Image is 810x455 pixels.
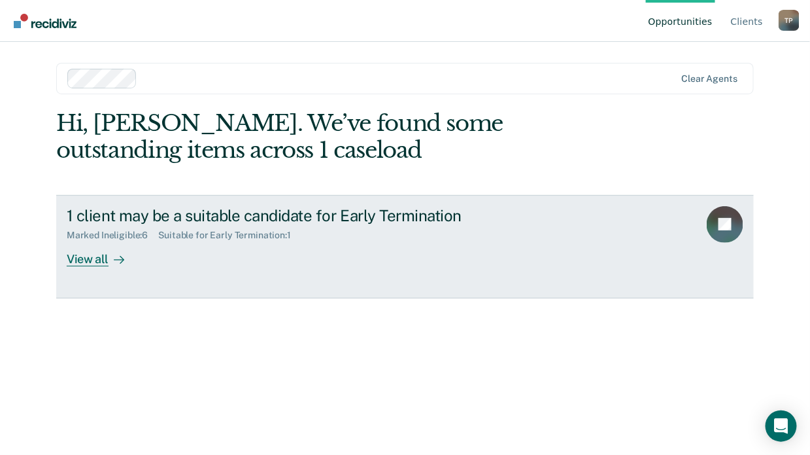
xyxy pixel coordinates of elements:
div: Clear agents [682,73,737,84]
img: Recidiviz [14,14,76,28]
div: 1 client may be a suitable candidate for Early Termination [67,206,526,225]
div: Suitable for Early Termination : 1 [158,230,301,241]
div: View all [67,241,140,266]
div: Open Intercom Messenger [766,410,797,442]
div: T P [779,10,800,31]
div: Hi, [PERSON_NAME]. We’ve found some outstanding items across 1 caseload [56,110,615,164]
a: 1 client may be a suitable candidate for Early TerminationMarked Ineligible:6Suitable for Early T... [56,195,754,299]
button: Profile dropdown button [779,10,800,31]
div: Marked Ineligible : 6 [67,230,158,241]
